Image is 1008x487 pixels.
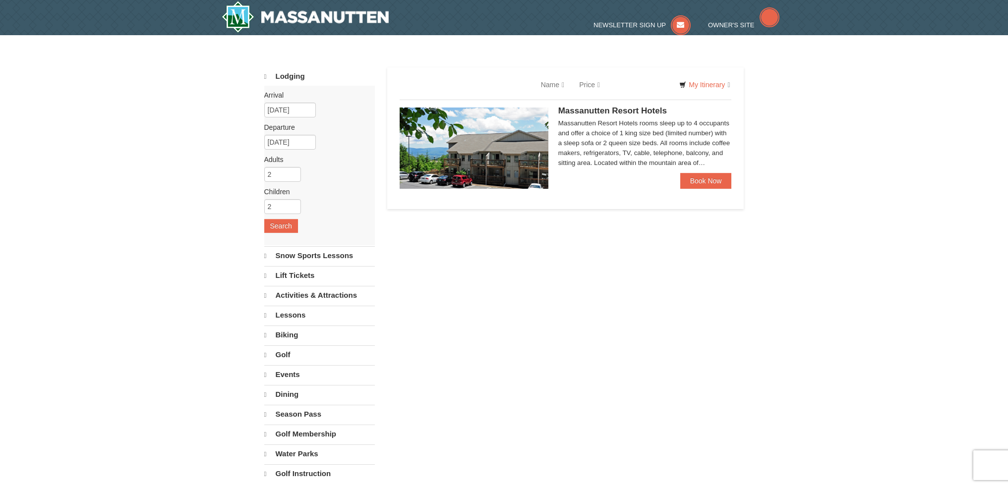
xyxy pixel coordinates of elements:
label: Arrival [264,90,367,100]
a: Newsletter Sign Up [593,21,691,29]
a: Dining [264,385,375,404]
button: Search [264,219,298,233]
span: Massanutten Resort Hotels [558,106,667,115]
label: Children [264,187,367,197]
a: Golf Instruction [264,464,375,483]
a: Water Parks [264,444,375,463]
span: Newsletter Sign Up [593,21,666,29]
a: Price [572,75,607,95]
a: Golf Membership [264,425,375,443]
label: Adults [264,155,367,164]
span: Owner's Site [708,21,755,29]
a: Activities & Attractions [264,286,375,305]
a: Owner's Site [708,21,779,29]
a: Lodging [264,67,375,86]
div: Massanutten Resort Hotels rooms sleep up to 4 occupants and offer a choice of 1 king size bed (li... [558,118,732,168]
a: Lessons [264,306,375,325]
img: Massanutten Resort Logo [222,1,389,33]
img: 19219026-1-e3b4ac8e.jpg [400,108,548,189]
a: Season Pass [264,405,375,424]
a: Lift Tickets [264,266,375,285]
a: Snow Sports Lessons [264,246,375,265]
a: Book Now [680,173,732,189]
label: Departure [264,122,367,132]
a: Name [534,75,572,95]
a: Events [264,365,375,384]
a: Biking [264,325,375,344]
a: My Itinerary [673,77,736,92]
a: Golf [264,345,375,364]
a: Massanutten Resort [222,1,389,33]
